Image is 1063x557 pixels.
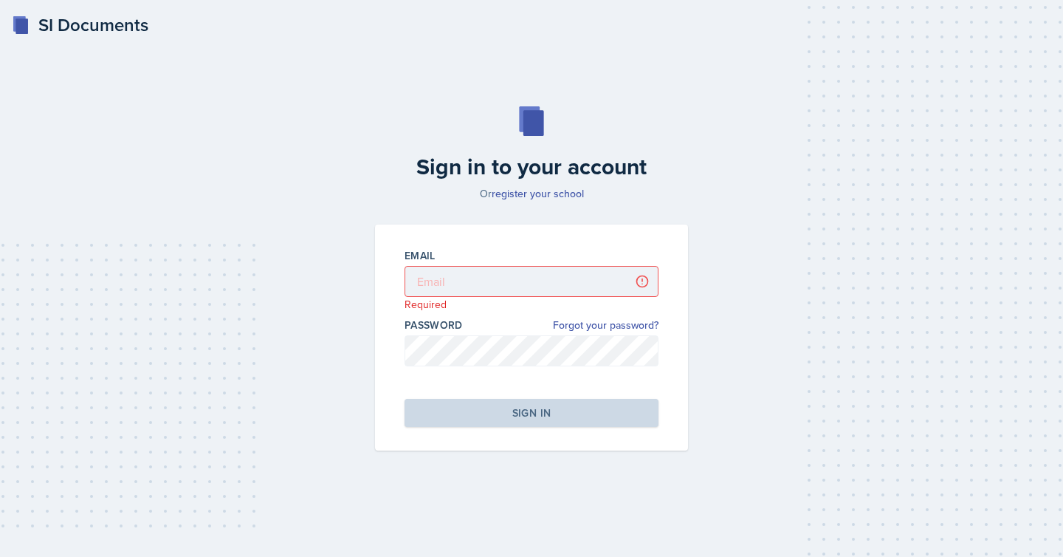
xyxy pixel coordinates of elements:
[553,318,658,333] a: Forgot your password?
[405,248,436,263] label: Email
[366,154,697,180] h2: Sign in to your account
[512,406,551,420] div: Sign in
[12,12,148,38] a: SI Documents
[492,186,584,201] a: register your school
[405,399,658,427] button: Sign in
[405,318,463,332] label: Password
[405,266,658,297] input: Email
[405,297,658,312] p: Required
[366,186,697,201] p: Or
